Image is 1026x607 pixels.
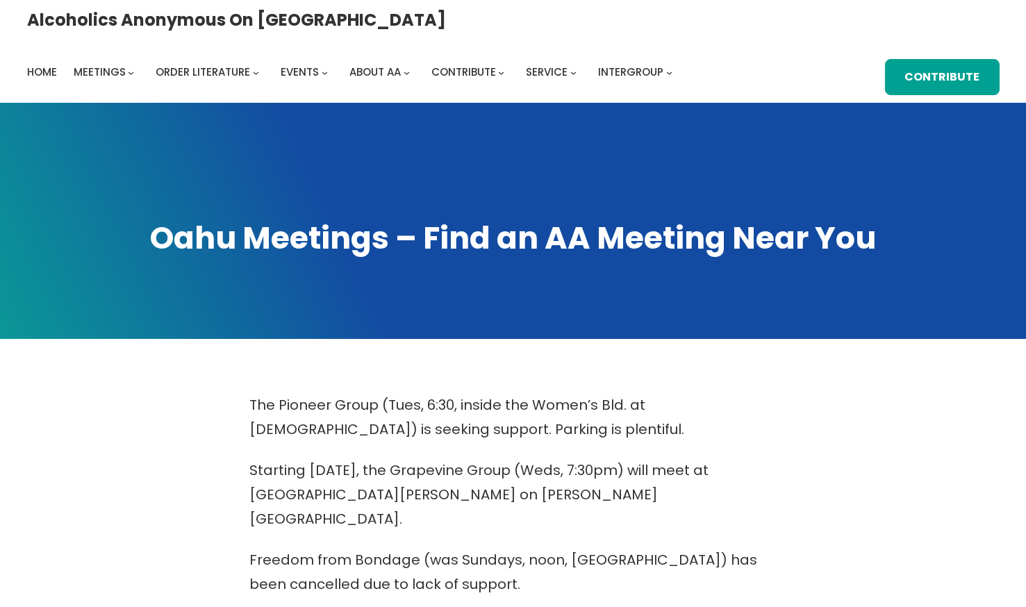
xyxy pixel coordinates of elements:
a: Intergroup [598,63,663,82]
span: Events [281,65,319,79]
p: The Pioneer Group (Tues, 6:30, inside the Women’s Bld. at [DEMOGRAPHIC_DATA]) is seeking support.... [249,393,777,442]
h1: Oahu Meetings – Find an AA Meeting Near You [27,217,1000,259]
button: About AA submenu [404,69,410,75]
span: Contribute [431,65,496,79]
span: Intergroup [598,65,663,79]
a: Events [281,63,319,82]
button: Contribute submenu [498,69,504,75]
span: Home [27,65,57,79]
a: Contribute [431,63,496,82]
a: About AA [349,63,401,82]
p: Freedom from Bondage (was Sundays, noon, [GEOGRAPHIC_DATA]) has been cancelled due to lack of sup... [249,548,777,597]
span: Service [526,65,568,79]
a: Alcoholics Anonymous on [GEOGRAPHIC_DATA] [27,5,446,35]
button: Order Literature submenu [253,69,259,75]
a: Meetings [74,63,126,82]
span: About AA [349,65,401,79]
button: Intergroup submenu [666,69,672,75]
nav: Intergroup [27,63,677,82]
span: Order Literature [156,65,250,79]
a: Service [526,63,568,82]
button: Meetings submenu [128,69,134,75]
p: Starting [DATE], the Grapevine Group (Weds, 7:30pm) will meet at [GEOGRAPHIC_DATA][PERSON_NAME] o... [249,458,777,531]
a: Home [27,63,57,82]
a: Contribute [885,59,1000,95]
button: Service submenu [570,69,577,75]
button: Events submenu [322,69,328,75]
span: Meetings [74,65,126,79]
